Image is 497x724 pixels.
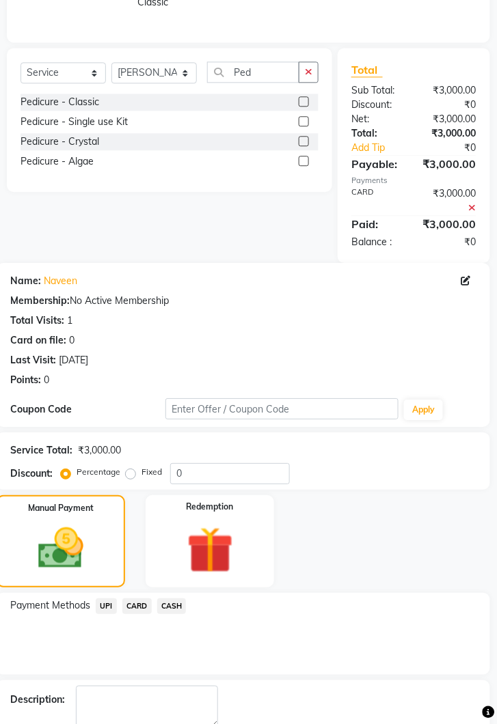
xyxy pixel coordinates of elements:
span: CASH [157,598,187,614]
div: Total: [341,126,414,141]
div: Description: [10,693,65,707]
div: Last Visit: [10,353,56,367]
div: ₹3,000.00 [413,156,487,172]
div: Name: [10,274,41,288]
button: Apply [404,400,443,420]
div: 0 [69,333,75,348]
img: _cash.svg [24,523,98,575]
label: Redemption [187,501,234,513]
div: ₹0 [414,98,487,112]
div: Coupon Code [10,402,165,417]
div: 1 [67,314,72,328]
a: Add Tip [341,141,426,155]
div: Net: [341,112,414,126]
div: Points: [10,373,41,387]
span: Payment Methods [10,598,90,613]
div: ₹3,000.00 [414,83,487,98]
div: Sub Total: [341,83,414,98]
input: Search or Scan [207,61,299,83]
div: ₹3,000.00 [413,216,487,232]
div: No Active Membership [10,294,476,308]
div: Pedicure - Algae [21,154,94,169]
a: Naveen [44,274,77,288]
div: Membership: [10,294,70,308]
div: Card on file: [10,333,66,348]
div: Paid: [341,216,413,232]
div: 0 [44,373,49,387]
div: Balance : [341,235,414,249]
div: ₹0 [426,141,487,155]
div: Discount: [341,98,414,112]
label: Fixed [142,466,162,478]
div: Service Total: [10,443,72,458]
div: Pedicure - Crystal [21,135,99,149]
span: UPI [96,598,117,614]
div: Payable: [341,156,413,172]
div: Pedicure - Single use Kit [21,115,128,129]
div: [DATE] [59,353,88,367]
img: _gift.svg [172,521,248,579]
label: Manual Payment [28,502,94,514]
div: ₹3,000.00 [414,112,487,126]
label: Percentage [77,466,120,478]
div: ₹3,000.00 [414,126,487,141]
div: ₹0 [414,235,487,249]
span: Total [351,63,383,77]
div: Total Visits: [10,314,64,328]
div: ₹3,000.00 [78,443,121,458]
div: ₹3,000.00 [414,186,487,215]
input: Enter Offer / Coupon Code [165,398,399,419]
div: Pedicure - Classic [21,95,99,109]
div: Payments [351,175,476,186]
span: CARD [122,598,152,614]
div: CARD [341,186,414,215]
div: Discount: [10,467,53,481]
